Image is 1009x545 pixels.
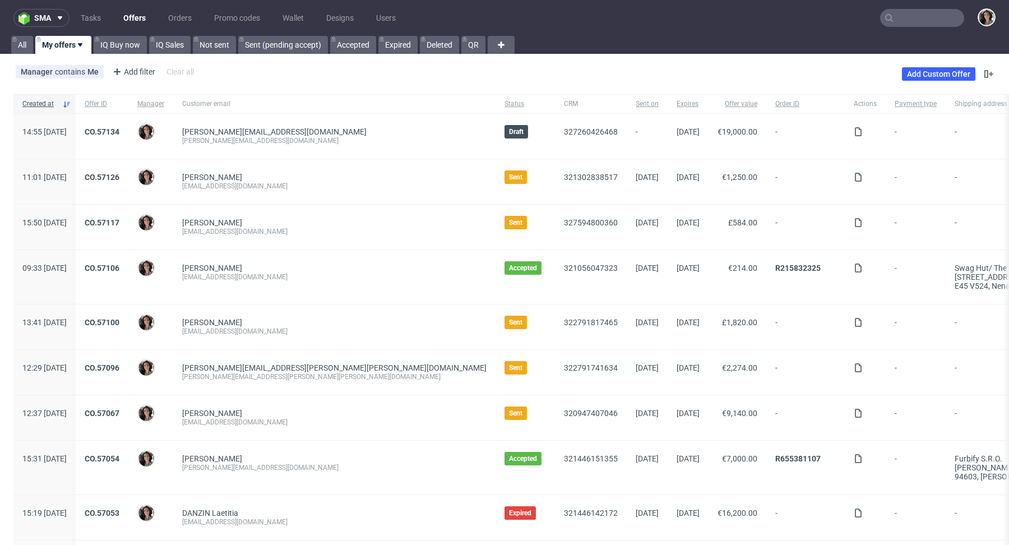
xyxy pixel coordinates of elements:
a: R655381107 [775,454,821,463]
span: [DATE] [636,318,659,327]
div: [PERSON_NAME][EMAIL_ADDRESS][PERSON_NAME][PERSON_NAME][DOMAIN_NAME] [182,372,487,381]
img: Moreno Martinez Cristina [138,260,154,276]
span: Actions [854,99,877,109]
span: sma [34,14,51,22]
div: [EMAIL_ADDRESS][DOMAIN_NAME] [182,518,487,526]
a: Offers [117,9,152,27]
span: Order ID [775,99,836,109]
img: Moreno Martinez Cristina [979,10,994,25]
div: [EMAIL_ADDRESS][DOMAIN_NAME] [182,418,487,427]
span: [DATE] [636,264,659,272]
a: 321302838517 [564,173,618,182]
a: CO.57106 [85,264,119,272]
a: Orders [161,9,198,27]
span: [DATE] [636,509,659,518]
span: [DATE] [636,454,659,463]
span: Draft [509,127,524,136]
span: - [775,409,836,427]
span: Sent [509,409,522,418]
a: CO.57054 [85,454,119,463]
span: - [895,218,937,236]
span: 11:01 [DATE] [22,173,67,182]
button: sma [13,9,70,27]
span: - [636,127,659,145]
span: Created at [22,99,58,109]
span: [DATE] [677,218,700,227]
div: [PERSON_NAME][EMAIL_ADDRESS][DOMAIN_NAME] [182,463,487,472]
img: Moreno Martinez Cristina [138,451,154,467]
span: [DATE] [677,454,700,463]
span: [DATE] [636,409,659,418]
span: £584.00 [728,218,757,227]
span: €9,140.00 [722,409,757,418]
a: IQ Buy now [94,36,147,54]
span: - [775,173,836,191]
span: [DATE] [677,409,700,418]
span: [DATE] [677,318,700,327]
span: 15:50 [DATE] [22,218,67,227]
span: Payment type [895,99,937,109]
span: 12:37 [DATE] [22,409,67,418]
span: Sent [509,318,522,327]
span: Accepted [509,264,537,272]
a: CO.57134 [85,127,119,136]
a: 327260426468 [564,127,618,136]
a: Tasks [74,9,108,27]
a: 320947407046 [564,409,618,418]
a: All [11,36,33,54]
span: - [775,127,836,145]
a: 322791741634 [564,363,618,372]
a: Add Custom Offer [902,67,975,81]
span: Sent [509,218,522,227]
img: Moreno Martinez Cristina [138,215,154,230]
span: - [895,409,937,427]
span: 09:33 [DATE] [22,264,67,272]
span: - [895,173,937,191]
span: Expired [509,509,531,518]
span: €214.00 [728,264,757,272]
a: DANZIN Laetitia [182,509,238,518]
span: [DATE] [677,363,700,372]
span: - [895,127,937,145]
span: Accepted [509,454,537,463]
span: CRM [564,99,618,109]
a: Not sent [193,36,236,54]
img: Moreno Martinez Cristina [138,505,154,521]
span: 13:41 [DATE] [22,318,67,327]
a: Wallet [276,9,311,27]
a: [PERSON_NAME] [182,173,242,182]
span: Sent on [636,99,659,109]
div: Clear all [164,64,196,80]
span: - [895,509,937,526]
span: - [895,318,937,336]
div: [EMAIL_ADDRESS][DOMAIN_NAME] [182,327,487,336]
div: [EMAIL_ADDRESS][DOMAIN_NAME] [182,182,487,191]
div: [PERSON_NAME][EMAIL_ADDRESS][DOMAIN_NAME] [182,136,487,145]
span: €19,000.00 [718,127,757,136]
span: contains [55,67,87,76]
a: Expired [378,36,418,54]
a: Users [369,9,402,27]
span: - [895,454,937,481]
a: Deleted [420,36,459,54]
span: [PERSON_NAME][EMAIL_ADDRESS][PERSON_NAME][PERSON_NAME][DOMAIN_NAME] [182,363,487,372]
span: - [895,264,937,290]
a: Sent (pending accept) [238,36,328,54]
div: [EMAIL_ADDRESS][DOMAIN_NAME] [182,227,487,236]
span: - [895,363,937,381]
a: CO.57117 [85,218,119,227]
span: £1,820.00 [722,318,757,327]
span: [DATE] [677,127,700,136]
a: Promo codes [207,9,267,27]
a: [PERSON_NAME] [182,409,242,418]
div: Me [87,67,99,76]
span: Expires [677,99,700,109]
span: - [775,218,836,236]
a: [PERSON_NAME] [182,218,242,227]
span: Sent [509,363,522,372]
span: Manager [137,99,164,109]
a: 322791817465 [564,318,618,327]
span: €1,250.00 [722,173,757,182]
span: 15:19 [DATE] [22,509,67,518]
span: [DATE] [636,173,659,182]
